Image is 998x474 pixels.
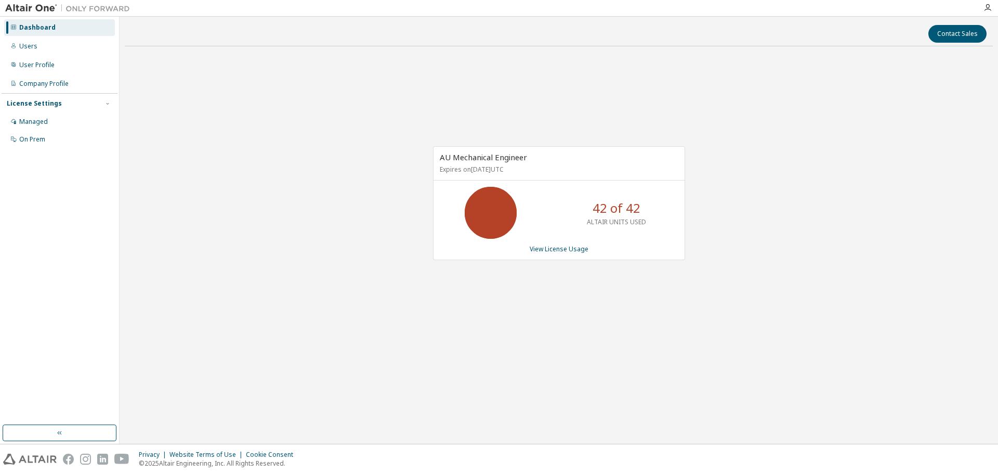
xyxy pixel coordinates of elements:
div: On Prem [19,135,45,144]
div: User Profile [19,61,55,69]
div: Website Terms of Use [169,451,246,459]
div: Company Profile [19,80,69,88]
img: Altair One [5,3,135,14]
img: instagram.svg [80,454,91,465]
img: facebook.svg [63,454,74,465]
p: ALTAIR UNITS USED [587,217,646,226]
a: View License Usage [530,245,588,253]
div: Managed [19,118,48,126]
div: Cookie Consent [246,451,299,459]
div: License Settings [7,99,62,108]
p: © 2025 Altair Engineering, Inc. All Rights Reserved. [139,459,299,468]
div: Users [19,42,37,50]
img: youtube.svg [114,454,129,465]
button: Contact Sales [928,25,987,43]
span: AU Mechanical Engineer [440,152,527,162]
div: Privacy [139,451,169,459]
p: Expires on [DATE] UTC [440,165,676,174]
img: altair_logo.svg [3,454,57,465]
p: 42 of 42 [593,199,640,217]
img: linkedin.svg [97,454,108,465]
div: Dashboard [19,23,56,32]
